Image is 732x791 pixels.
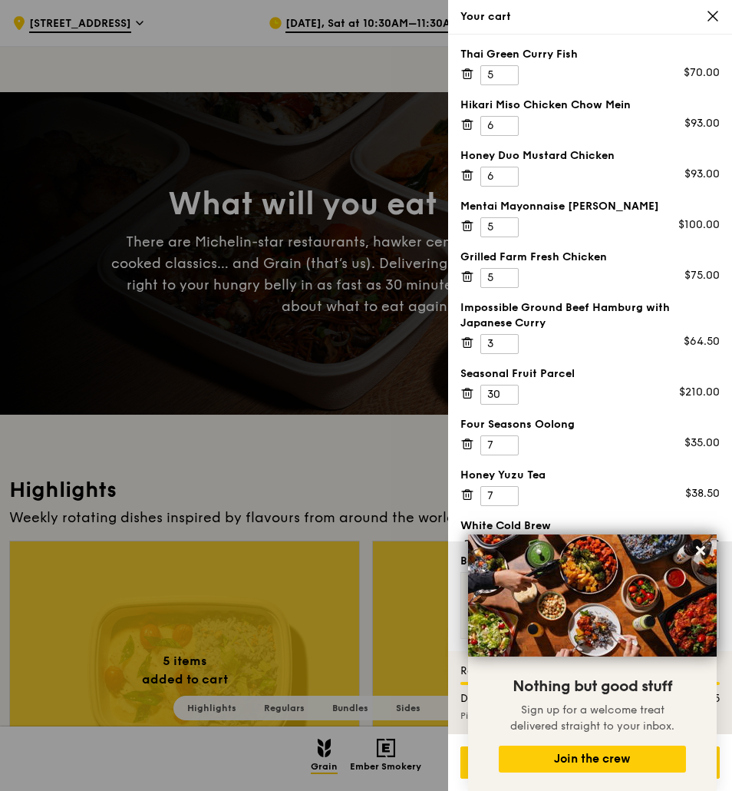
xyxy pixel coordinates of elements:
div: Seasonal Fruit Parcel [460,366,720,382]
div: $35.00 [684,435,720,451]
div: Your cart [460,9,720,25]
span: Sign up for a welcome treat delivered straight to your inbox. [510,703,674,733]
div: Better paired with [460,554,558,569]
div: Mentai Mayonnaise [PERSON_NAME] [460,199,720,214]
div: Hikari Miso Chicken Chow Mein [460,98,720,113]
div: Go to checkout - $882.95 [460,746,720,779]
div: $93.00 [684,116,720,131]
div: $75.00 [684,268,720,283]
span: Nothing but good stuff [513,677,672,696]
img: DSC07876-Edit02-Large.jpeg [468,535,717,657]
div: $38.50 [685,486,720,501]
div: $100.00 [678,217,720,233]
button: Join the crew [499,746,686,773]
div: Thai Green Curry Fish [460,47,720,62]
div: Pick up from the nearest Food Point [460,710,720,722]
div: Honey Duo Mustard Chicken [460,148,720,164]
div: Ready to rock and roll! [460,664,720,679]
div: $93.00 [684,167,720,182]
div: Honey Yuzu Tea [460,468,720,483]
div: Four Seasons Oolong [460,417,720,432]
div: $70.00 [684,65,720,81]
div: $64.50 [684,334,720,349]
div: Delivery fee [451,691,660,707]
div: Grilled Farm Fresh Chicken [460,250,720,265]
div: White Cold Brew [460,518,720,534]
div: Impossible Ground Beef Hamburg with Japanese Curry [460,300,720,331]
div: $210.00 [679,385,720,400]
button: Close [688,538,713,563]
